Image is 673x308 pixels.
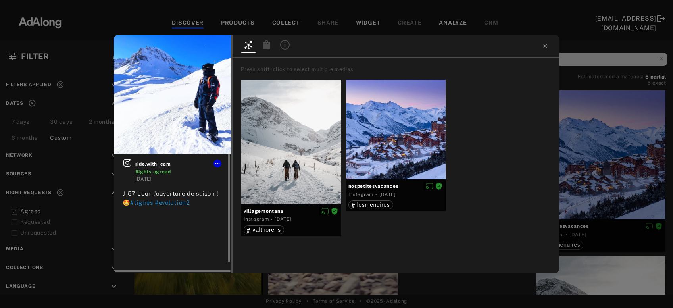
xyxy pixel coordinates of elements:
span: Rights agreed [435,183,442,189]
time: 2025-09-27T11:20:22.000Z [135,176,152,182]
span: · [271,216,273,223]
span: nospetitesvacances [348,183,443,190]
div: lesmenuires [352,202,390,208]
iframe: Chat Widget [633,270,673,308]
span: J-57 pour l'ouverture de saison ! 🤩 [123,190,219,206]
span: #tignes #evolution2 [130,199,190,206]
div: Instagram [348,191,373,198]
button: Disable diffusion on this media [319,207,331,215]
button: Disable diffusion on this media [423,182,435,190]
span: valthorens [252,227,281,233]
div: valthorens [247,227,281,233]
span: · [375,191,377,198]
time: 2025-09-24T18:52:47.000Z [379,192,396,197]
span: villagemontana [244,208,338,215]
span: lesmenuires [357,202,390,208]
span: Rights agreed [331,208,338,214]
div: Instagram [244,216,269,223]
span: ride.with_cam [135,160,223,167]
div: Press shift+click to select multiple medias [241,65,556,73]
img: 554292877_17844552234579230_3522629624134993958_n.webp [114,35,231,154]
span: Rights agreed [135,169,171,175]
time: 2025-09-09T18:01:45.000Z [275,216,291,222]
div: Widget de chat [633,270,673,308]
